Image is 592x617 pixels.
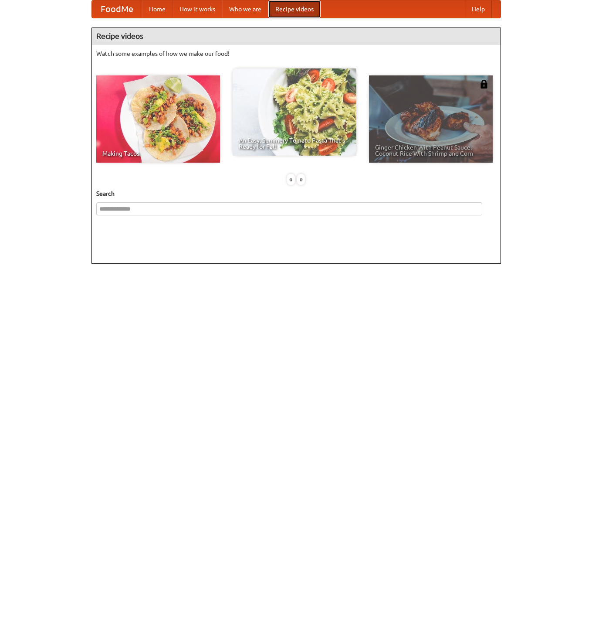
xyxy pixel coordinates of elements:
div: « [287,174,295,185]
a: FoodMe [92,0,142,18]
p: Watch some examples of how we make our food! [96,49,496,58]
a: An Easy, Summery Tomato Pasta That's Ready for Fall [233,68,356,156]
a: Help [465,0,492,18]
a: Making Tacos [96,75,220,163]
a: Home [142,0,173,18]
div: » [297,174,305,185]
a: How it works [173,0,222,18]
a: Recipe videos [268,0,321,18]
span: Making Tacos [102,150,214,157]
img: 483408.png [480,80,488,89]
h4: Recipe videos [92,27,501,45]
a: Who we are [222,0,268,18]
h5: Search [96,189,496,198]
span: An Easy, Summery Tomato Pasta That's Ready for Fall [239,137,350,150]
